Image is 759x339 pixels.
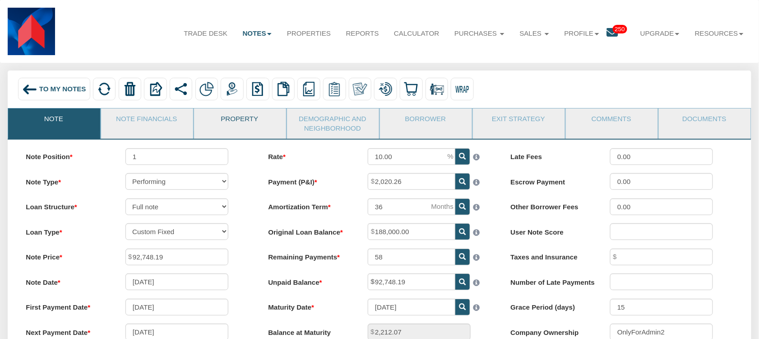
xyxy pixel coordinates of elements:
a: Reports [338,22,386,46]
label: Loan Type [18,223,117,237]
label: Grace Period (days) [502,299,602,312]
label: Number of Late Payments [502,273,602,287]
img: payment.png [225,82,240,96]
input: MM/DD/YYYY [125,273,228,290]
label: Balance at Maturity [260,324,360,337]
img: trash.png [123,82,137,96]
label: Next Payment Date [18,324,117,337]
label: Escrow Payment [502,173,602,187]
label: First Payment Date [18,299,117,312]
label: Loan Structure [18,198,117,212]
a: Property [194,108,285,131]
label: Original Loan Balance [260,223,360,237]
img: 577145 [8,8,55,55]
a: Note [8,108,99,131]
a: Note Financials [101,108,192,131]
label: Note Price [18,249,117,262]
label: Note Type [18,173,117,187]
span: 250 [613,25,627,33]
img: wrap.svg [455,82,470,96]
a: Resources [687,22,751,46]
label: Other Borrower Fees [502,198,602,212]
input: This field can contain only numeric characters [368,148,455,165]
label: Remaining Payments [260,249,360,262]
img: partial.png [199,82,214,96]
img: loan_mod.png [379,82,393,96]
a: 250 [607,22,633,47]
label: Payment (P&I) [260,173,360,187]
img: sale_remove.png [430,82,444,96]
input: MM/DD/YYYY [368,299,455,315]
label: Late Fees [502,148,602,162]
img: history.png [250,82,265,96]
img: share.svg [174,82,188,96]
label: Unpaid Balance [260,273,360,287]
img: back_arrow_left_icon.svg [22,82,37,97]
img: buy.svg [404,82,418,96]
a: Notes [235,22,279,46]
span: To My Notes [39,85,86,93]
a: Demographic and Neighborhood [287,108,378,139]
a: Exit Strategy [473,108,564,131]
label: Maturity Date [260,299,360,312]
a: Properties [279,22,338,46]
a: Documents [659,108,750,131]
a: Calculator [386,22,447,46]
img: export.svg [148,82,163,96]
label: Amortization Term [260,198,360,212]
a: Comments [566,108,657,131]
a: Sales [512,22,557,46]
label: Note Date [18,273,117,287]
label: Company Ownership [502,324,602,337]
a: TRADE DESK [176,22,235,46]
a: Purchases [447,22,512,46]
label: Taxes and Insurance [502,249,602,262]
img: reports.png [302,82,316,96]
label: User Note Score [502,223,602,237]
a: Borrower [380,108,471,131]
img: make_own.png [353,82,367,96]
a: Profile [557,22,607,46]
input: MM/DD/YYYY [125,299,228,315]
img: serviceOrders.png [327,82,342,96]
label: Rate [260,148,360,162]
img: copy.png [276,82,291,96]
label: Note Position [18,148,117,162]
a: Upgrade [633,22,687,46]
